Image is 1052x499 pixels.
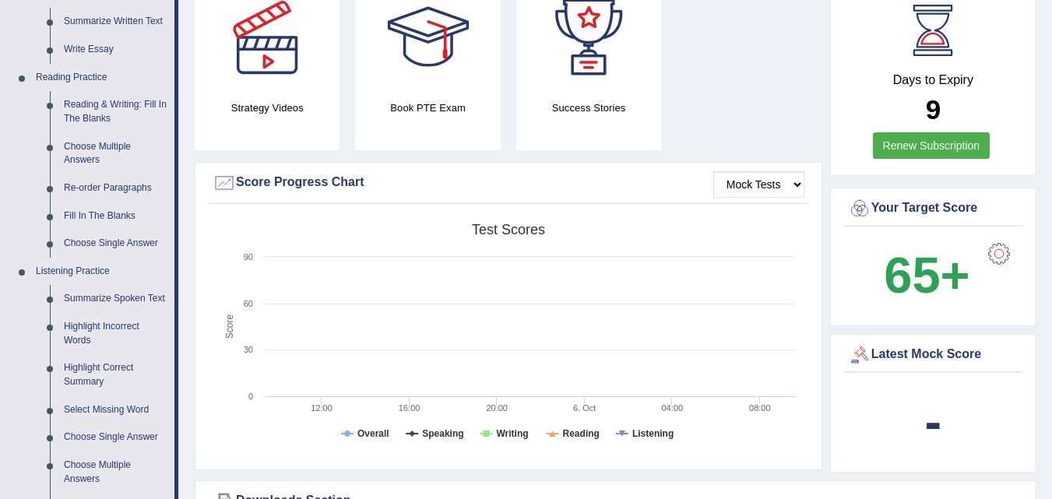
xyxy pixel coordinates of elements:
div: Your Target Score [848,197,1019,220]
text: 0 [248,392,253,401]
b: 9 [926,94,941,125]
a: Select Missing Word [57,396,174,424]
h4: Strategy Videos [195,100,340,116]
a: Choose Single Answer [57,423,174,452]
a: Listening Practice [29,258,174,286]
a: Choose Single Answer [57,230,174,258]
div: Score Progress Chart [213,171,804,195]
text: 60 [244,299,253,308]
a: Summarize Written Text [57,8,174,36]
tspan: 6. Oct [573,403,596,413]
tspan: Speaking [422,428,463,439]
text: 04:00 [661,403,683,413]
tspan: Score [224,315,235,339]
a: Re-order Paragraphs [57,174,174,202]
a: Summarize Spoken Text [57,285,174,313]
a: Choose Multiple Answers [57,452,174,493]
a: Reading & Writing: Fill In The Blanks [57,91,174,132]
text: 30 [244,345,253,354]
tspan: Reading [563,428,600,439]
text: 12:00 [311,403,332,413]
tspan: Overall [357,428,389,439]
tspan: Listening [632,428,674,439]
h4: Days to Expiry [848,73,1019,87]
text: 08:00 [749,403,771,413]
tspan: Test scores [472,222,545,237]
a: Renew Subscription [873,132,990,159]
b: 65+ [884,247,969,304]
a: Reading Practice [29,64,174,92]
text: 90 [244,252,253,262]
text: 20:00 [486,403,508,413]
h4: Success Stories [516,100,661,116]
a: Highlight Correct Summary [57,354,174,395]
div: Latest Mock Score [848,343,1019,367]
b: - [925,393,942,450]
a: Fill In The Blanks [57,202,174,230]
a: Write Essay [57,36,174,64]
tspan: Writing [496,428,528,439]
a: Highlight Incorrect Words [57,313,174,354]
a: Choose Multiple Answers [57,133,174,174]
text: 16:00 [399,403,420,413]
h4: Book PTE Exam [355,100,500,116]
